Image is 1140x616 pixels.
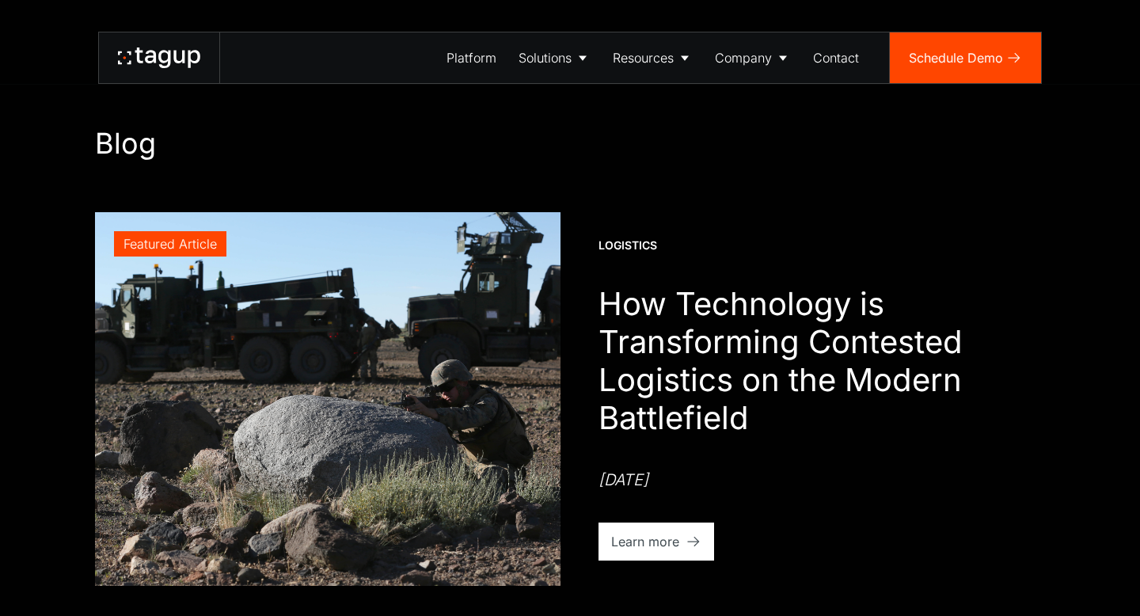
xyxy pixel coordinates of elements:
[909,48,1003,67] div: Schedule Demo
[598,285,1045,437] h1: How Technology is Transforming Contested Logistics on the Modern Battlefield
[704,32,802,83] a: Company
[598,238,657,253] div: Logistics
[519,48,572,67] div: Solutions
[813,48,859,67] div: Contact
[602,32,704,83] a: Resources
[95,127,1045,162] h1: Blog
[890,32,1041,83] a: Schedule Demo
[715,48,772,67] div: Company
[598,469,648,491] div: [DATE]
[613,48,674,67] div: Resources
[507,32,602,83] a: Solutions
[611,532,679,551] div: Learn more
[435,32,507,83] a: Platform
[598,523,714,561] a: Learn more
[446,48,496,67] div: Platform
[95,212,560,586] a: Featured Article
[123,234,217,253] div: Featured Article
[802,32,870,83] a: Contact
